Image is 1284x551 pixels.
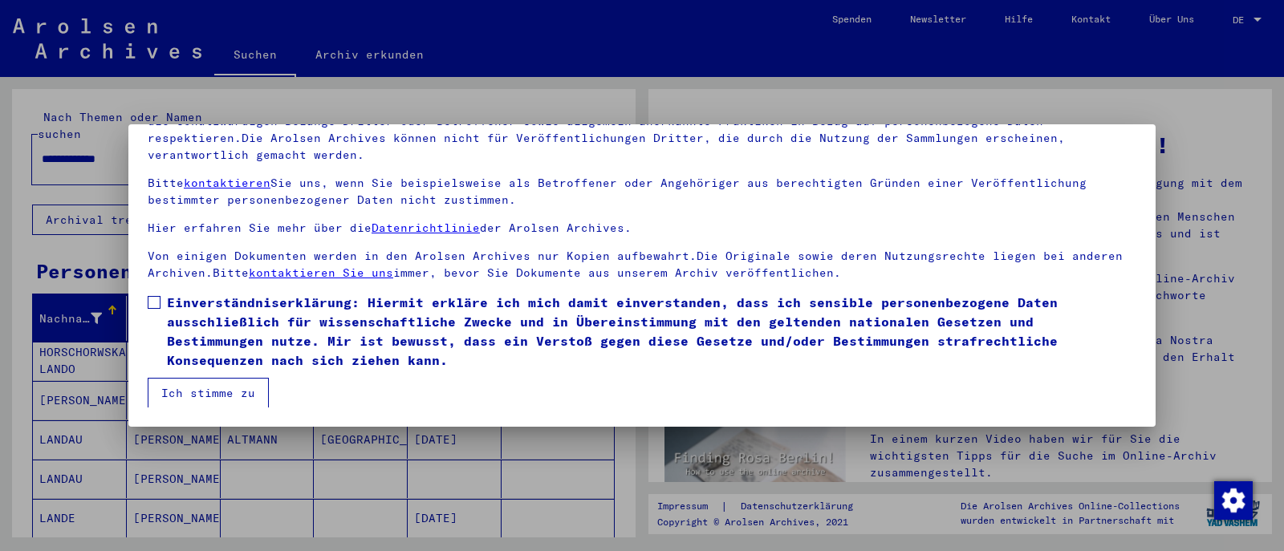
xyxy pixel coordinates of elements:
[167,293,1136,370] span: Einverständniserklärung: Hiermit erkläre ich mich damit einverstanden, dass ich sensible personen...
[249,265,393,280] a: kontaktieren Sie uns
[1213,480,1252,519] div: Zustimmung ändern
[148,220,1136,237] p: Hier erfahren Sie mehr über die der Arolsen Archives.
[148,378,269,408] button: Ich stimme zu
[184,176,270,190] a: kontaktieren
[148,175,1136,209] p: Bitte Sie uns, wenn Sie beispielsweise als Betroffener oder Angehöriger aus berechtigten Gründen ...
[372,221,480,235] a: Datenrichtlinie
[148,248,1136,282] p: Von einigen Dokumenten werden in den Arolsen Archives nur Kopien aufbewahrt.Die Originale sowie d...
[1214,481,1253,520] img: Zustimmung ändern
